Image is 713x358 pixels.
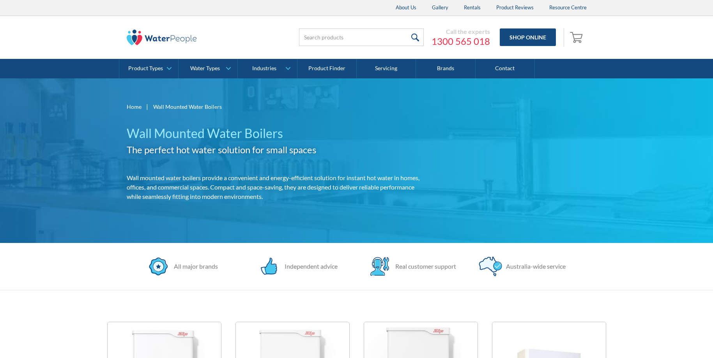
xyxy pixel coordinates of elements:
[570,31,585,43] img: shopping cart
[127,124,426,143] h1: Wall Mounted Water Boilers
[128,65,163,72] div: Product Types
[297,59,357,78] a: Product Finder
[127,30,197,45] img: The Water People
[153,103,222,111] div: Wall Mounted Water Boilers
[476,59,535,78] a: Contact
[179,59,237,78] a: Water Types
[391,262,456,271] div: Real customer support
[238,59,297,78] a: Industries
[299,28,424,46] input: Search products
[127,103,142,111] a: Home
[170,262,218,271] div: All major brands
[502,262,566,271] div: Australia-wide service
[190,65,220,72] div: Water Types
[416,59,475,78] a: Brands
[119,59,178,78] a: Product Types
[145,102,149,111] div: |
[127,143,426,157] h2: The perfect hot water solution for small spaces
[432,35,490,47] a: 1300 565 018
[127,173,426,201] p: Wall mounted water boilers provide a convenient and energy-efficient solution for instant hot wat...
[500,28,556,46] a: Shop Online
[357,59,416,78] a: Servicing
[635,319,713,358] iframe: podium webchat widget bubble
[432,28,490,35] div: Call the experts
[252,65,276,72] div: Industries
[281,262,338,271] div: Independent advice
[568,28,587,47] a: Open empty cart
